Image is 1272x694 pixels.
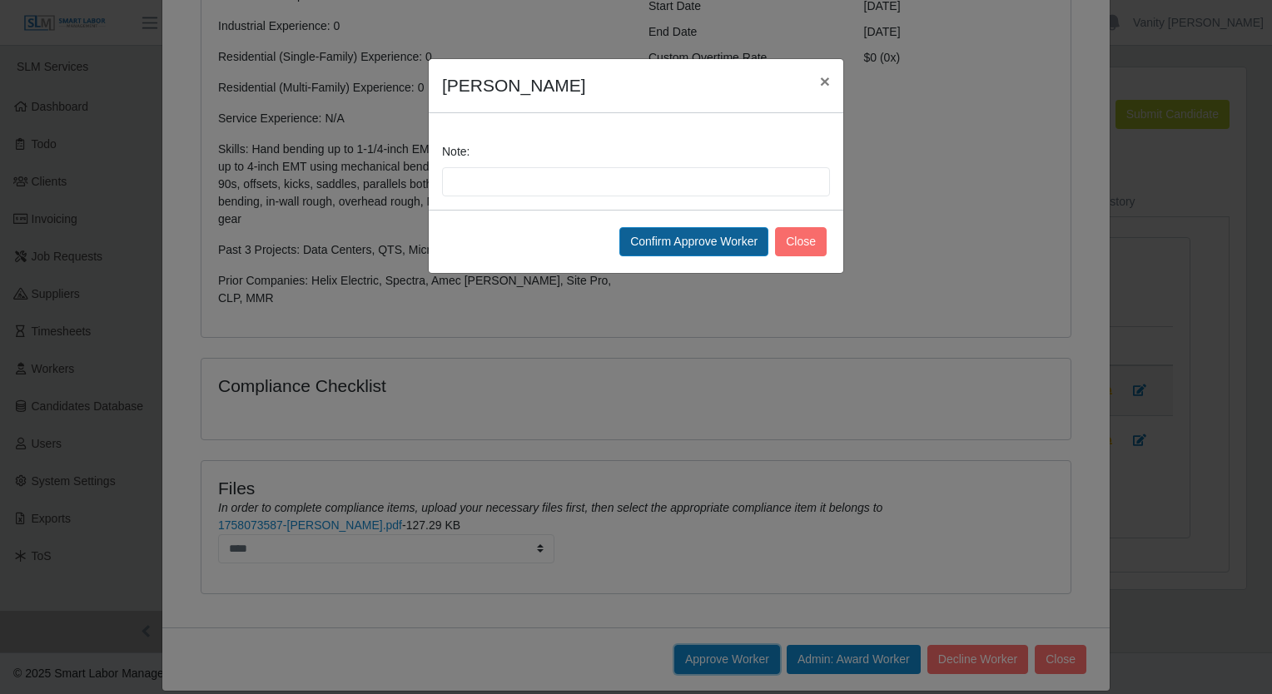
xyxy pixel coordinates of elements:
[442,72,586,99] h4: [PERSON_NAME]
[807,59,843,103] button: Close
[775,227,827,256] button: Close
[442,143,470,161] label: Note:
[820,72,830,91] span: ×
[619,227,768,256] button: Confirm Approve Worker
